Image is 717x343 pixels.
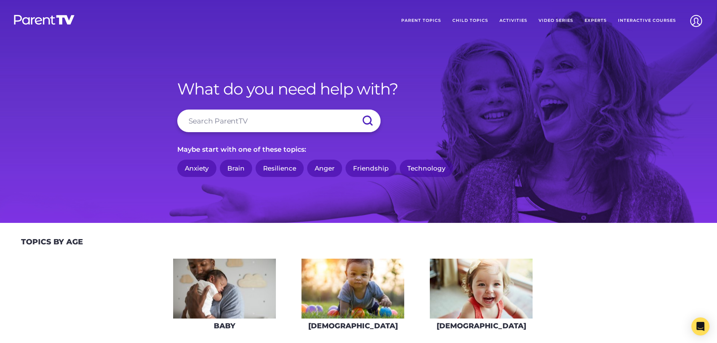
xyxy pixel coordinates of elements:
[612,11,682,30] a: Interactive Courses
[429,258,533,335] a: [DEMOGRAPHIC_DATA]
[220,160,252,177] a: Brain
[579,11,612,30] a: Experts
[533,11,579,30] a: Video Series
[301,258,405,335] a: [DEMOGRAPHIC_DATA]
[494,11,533,30] a: Activities
[21,237,83,246] h2: Topics By Age
[13,14,75,25] img: parenttv-logo-white.4c85aaf.svg
[437,322,526,330] h3: [DEMOGRAPHIC_DATA]
[691,317,709,335] div: Open Intercom Messenger
[346,160,396,177] a: Friendship
[177,110,381,132] input: Search ParentTV
[173,258,276,335] a: Baby
[173,259,276,319] img: AdobeStock_144860523-275x160.jpeg
[687,11,706,30] img: Account
[308,322,398,330] h3: [DEMOGRAPHIC_DATA]
[177,160,216,177] a: Anxiety
[307,160,342,177] a: Anger
[177,143,540,155] p: Maybe start with one of these topics:
[396,11,447,30] a: Parent Topics
[301,259,404,319] img: iStock-620709410-275x160.jpg
[256,160,304,177] a: Resilience
[177,79,540,98] h1: What do you need help with?
[214,322,235,330] h3: Baby
[430,259,533,319] img: iStock-678589610_super-275x160.jpg
[447,11,494,30] a: Child Topics
[400,160,453,177] a: Technology
[354,110,381,132] input: Submit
